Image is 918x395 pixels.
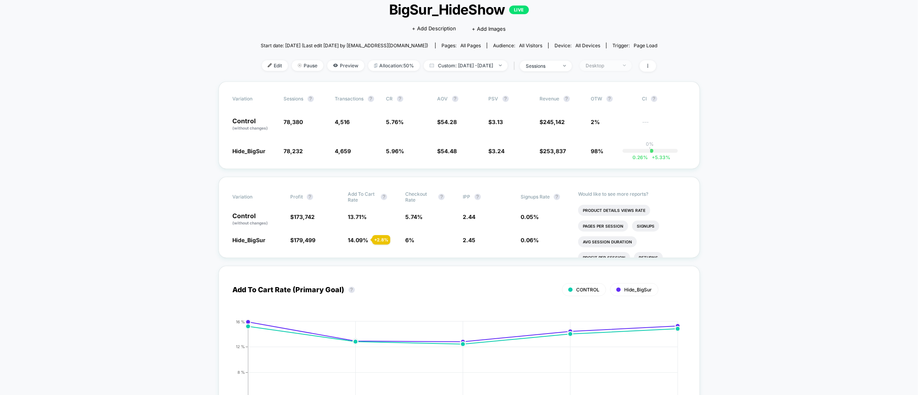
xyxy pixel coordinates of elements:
[512,60,520,72] span: |
[642,120,686,131] span: ---
[463,194,471,200] span: IPP
[348,237,368,243] span: 14.09 %
[625,287,652,293] span: Hide_BigSur
[489,96,499,102] span: PSV
[349,287,355,293] button: ?
[475,194,481,200] button: ?
[307,194,313,200] button: ?
[489,119,503,125] span: $
[261,43,428,48] span: Start date: [DATE] (Last edit [DATE] by [EMAIL_ADDRESS][DOMAIN_NAME])
[651,96,657,102] button: ?
[460,43,481,48] span: all pages
[563,65,566,67] img: end
[543,119,565,125] span: 245,142
[578,205,650,216] li: Product Details Views Rate
[236,319,245,324] tspan: 16 %
[492,119,503,125] span: 3.13
[381,194,387,200] button: ?
[298,63,302,67] img: end
[492,148,505,154] span: 3.24
[262,60,288,71] span: Edit
[284,119,303,125] span: 78,380
[521,194,550,200] span: Signups Rate
[578,252,630,263] li: Profit Per Session
[386,148,404,154] span: 5.96 %
[509,6,529,14] p: LIVE
[290,194,303,200] span: Profit
[284,148,303,154] span: 78,232
[540,119,565,125] span: $
[441,119,457,125] span: 54.28
[233,126,268,130] span: (without changes)
[646,141,654,147] p: 0%
[236,344,245,349] tspan: 12 %
[591,119,600,125] span: 2%
[503,96,509,102] button: ?
[463,237,476,243] span: 2.45
[335,148,351,154] span: 4,659
[335,96,364,102] span: Transactions
[438,194,445,200] button: ?
[294,213,315,220] span: 173,742
[634,43,657,48] span: Page Load
[412,25,456,33] span: + Add Description
[578,221,628,232] li: Pages Per Session
[233,191,276,203] span: Variation
[519,43,542,48] span: All Visitors
[430,63,434,67] img: calendar
[540,148,566,154] span: $
[554,194,560,200] button: ?
[233,148,266,154] span: Hide_BigSur
[386,119,404,125] span: 5.76 %
[575,43,600,48] span: all devices
[438,119,457,125] span: $
[493,43,542,48] div: Audience:
[290,213,315,220] span: $
[634,252,663,263] li: Returns
[335,119,350,125] span: 4,516
[438,96,448,102] span: AOV
[463,213,476,220] span: 2.44
[606,96,613,102] button: ?
[233,237,266,243] span: Hide_BigSur
[586,63,617,69] div: Desktop
[308,96,314,102] button: ?
[441,43,481,48] div: Pages:
[233,96,276,102] span: Variation
[633,154,648,160] span: 0.26 %
[348,213,367,220] span: 13.71 %
[233,213,282,226] p: Control
[268,63,272,67] img: edit
[374,63,377,68] img: rebalance
[284,96,304,102] span: Sessions
[233,221,268,225] span: (without changes)
[521,213,539,220] span: 0.05 %
[652,154,655,160] span: +
[472,26,506,32] span: + Add Images
[386,96,393,102] span: CR
[526,63,557,69] div: sessions
[642,96,686,102] span: CI
[632,221,659,232] li: Signups
[648,154,671,160] span: 5.33 %
[499,65,502,66] img: end
[405,213,423,220] span: 5.74 %
[237,370,245,375] tspan: 8 %
[405,237,414,243] span: 6 %
[281,1,638,18] span: BigSur_HideShow
[540,96,560,102] span: Revenue
[548,43,606,48] span: Device:
[290,237,315,243] span: $
[543,148,566,154] span: 253,837
[612,43,657,48] div: Trigger:
[397,96,403,102] button: ?
[372,235,390,245] div: + 2.8 %
[577,287,600,293] span: CONTROL
[294,237,315,243] span: 179,499
[489,148,505,154] span: $
[233,118,276,131] p: Control
[591,148,604,154] span: 98%
[649,147,651,153] p: |
[405,191,434,203] span: Checkout Rate
[578,236,637,247] li: Avg Session Duration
